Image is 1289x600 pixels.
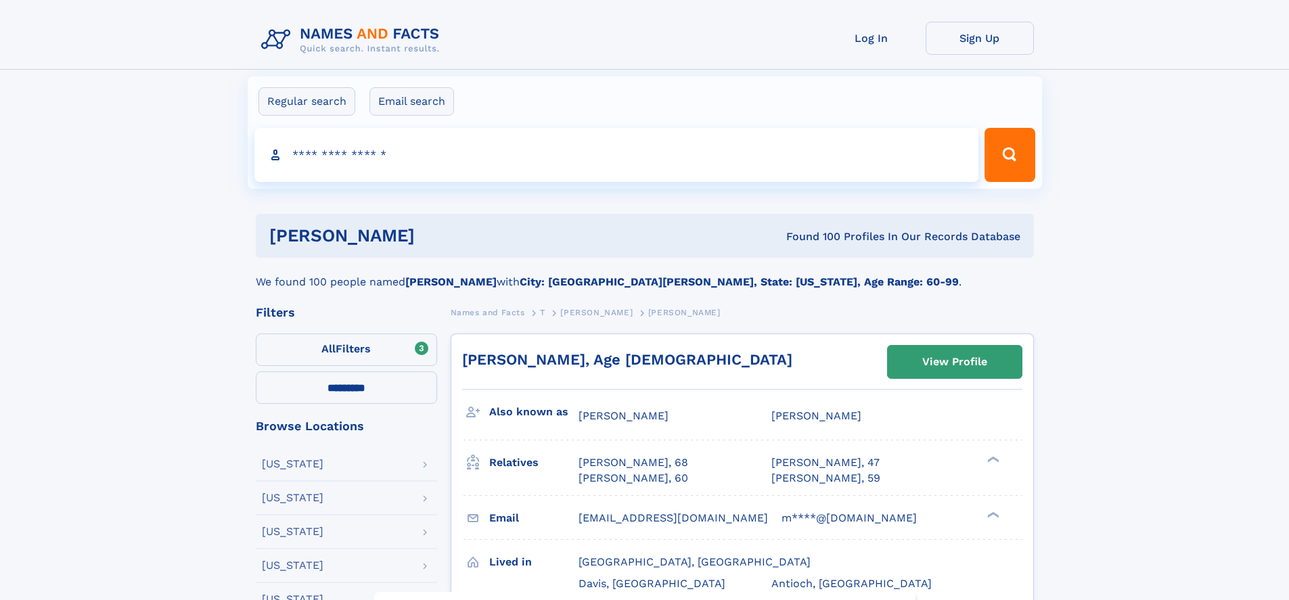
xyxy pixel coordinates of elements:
[771,577,932,590] span: Antioch, [GEOGRAPHIC_DATA]
[540,304,545,321] a: T
[256,258,1034,290] div: We found 100 people named with .
[984,455,1000,464] div: ❯
[321,342,336,355] span: All
[560,304,633,321] a: [PERSON_NAME]
[984,510,1000,519] div: ❯
[579,455,688,470] a: [PERSON_NAME], 68
[922,346,987,377] div: View Profile
[254,128,979,182] input: search input
[817,22,926,55] a: Log In
[540,308,545,317] span: T
[579,511,768,524] span: [EMAIL_ADDRESS][DOMAIN_NAME]
[579,555,811,568] span: [GEOGRAPHIC_DATA], [GEOGRAPHIC_DATA]
[489,400,579,423] h3: Also known as
[256,420,437,432] div: Browse Locations
[462,351,792,368] a: [PERSON_NAME], Age [DEMOGRAPHIC_DATA]
[256,22,451,58] img: Logo Names and Facts
[405,275,497,288] b: [PERSON_NAME]
[489,507,579,530] h3: Email
[560,308,633,317] span: [PERSON_NAME]
[520,275,959,288] b: City: [GEOGRAPHIC_DATA][PERSON_NAME], State: [US_STATE], Age Range: 60-99
[579,471,688,486] a: [PERSON_NAME], 60
[926,22,1034,55] a: Sign Up
[985,128,1035,182] button: Search Button
[648,308,721,317] span: [PERSON_NAME]
[771,471,880,486] a: [PERSON_NAME], 59
[579,409,669,422] span: [PERSON_NAME]
[258,87,355,116] label: Regular search
[269,227,601,244] h1: [PERSON_NAME]
[262,560,323,571] div: [US_STATE]
[451,304,525,321] a: Names and Facts
[579,577,725,590] span: Davis, [GEOGRAPHIC_DATA]
[771,409,861,422] span: [PERSON_NAME]
[489,451,579,474] h3: Relatives
[771,455,880,470] a: [PERSON_NAME], 47
[262,459,323,469] div: [US_STATE]
[489,551,579,574] h3: Lived in
[256,306,437,319] div: Filters
[888,346,1022,378] a: View Profile
[262,526,323,537] div: [US_STATE]
[369,87,454,116] label: Email search
[600,229,1020,244] div: Found 100 Profiles In Our Records Database
[256,333,437,366] label: Filters
[262,492,323,503] div: [US_STATE]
